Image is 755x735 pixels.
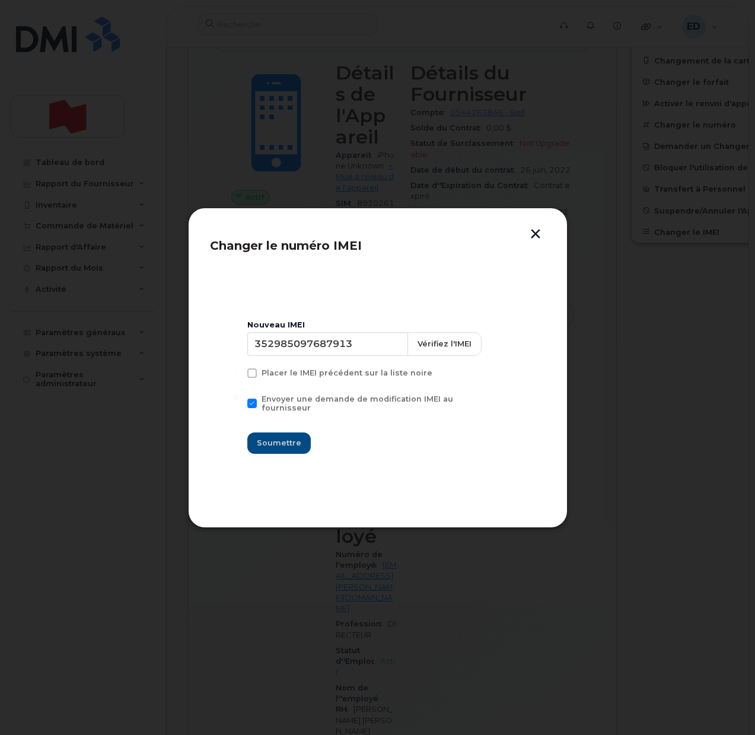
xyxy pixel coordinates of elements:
[262,394,453,412] span: Envoyer une demande de modification IMEI au fournisseur
[233,368,239,374] input: Placer le IMEI précédent sur la liste noire
[247,432,311,454] button: Soumettre
[407,332,482,356] button: Vérifiez l'IMEI
[247,320,508,330] div: Nouveau IMEI
[210,238,362,253] span: Changer le numéro IMEI
[233,394,239,400] input: Envoyer une demande de modification IMEI au fournisseur
[262,368,432,377] span: Placer le IMEI précédent sur la liste noire
[257,437,301,448] span: Soumettre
